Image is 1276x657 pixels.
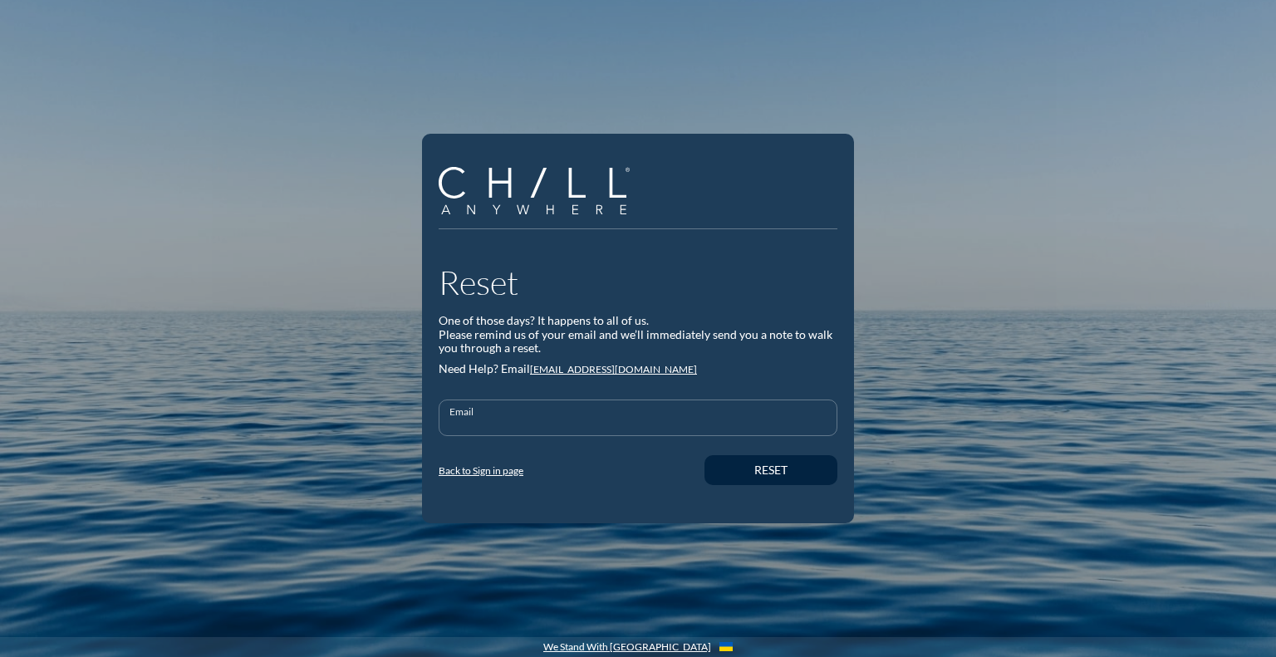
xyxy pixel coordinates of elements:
[734,463,808,478] div: Reset
[530,363,697,375] a: [EMAIL_ADDRESS][DOMAIN_NAME]
[439,361,530,375] span: Need Help? Email
[704,455,837,485] button: Reset
[439,314,837,355] div: One of those days? It happens to all of us. Please remind us of your email and we’ll immediately ...
[719,642,733,651] img: Flag_of_Ukraine.1aeecd60.svg
[543,641,711,653] a: We Stand With [GEOGRAPHIC_DATA]
[449,414,827,435] input: Email
[439,167,630,214] img: Company Logo
[439,262,837,302] h1: Reset
[439,464,523,477] a: Back to Sign in page
[439,167,642,217] a: Company Logo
